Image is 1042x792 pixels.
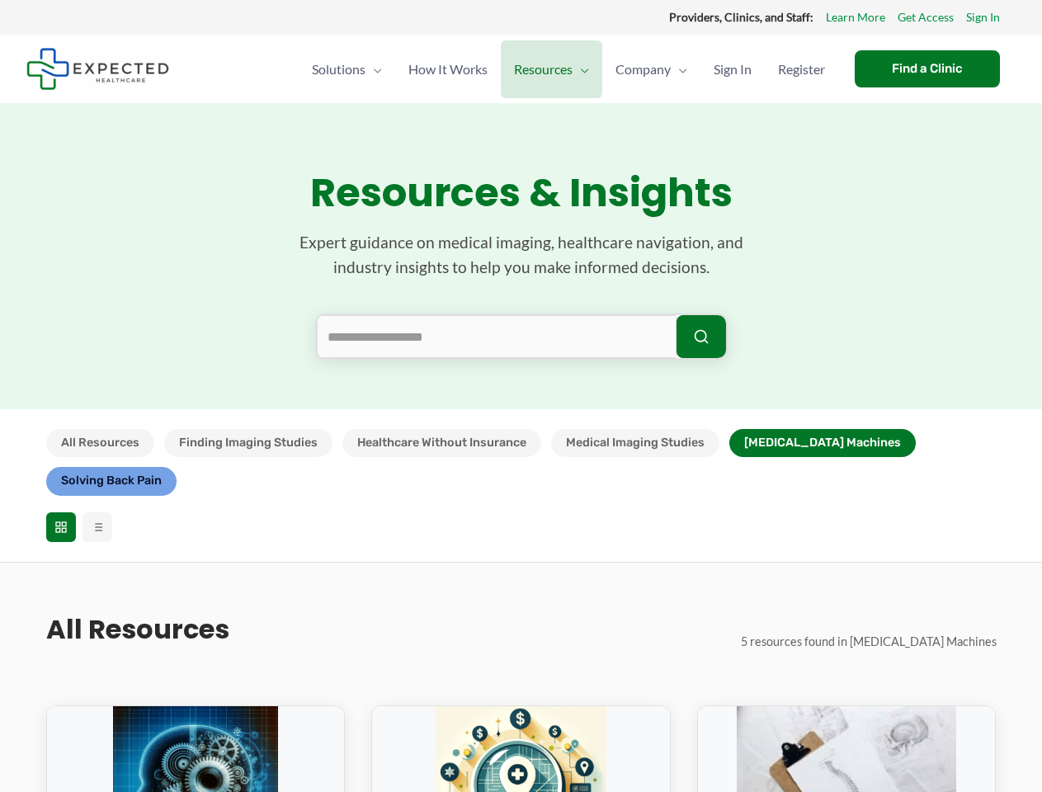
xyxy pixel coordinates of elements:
[46,612,229,647] h2: All Resources
[274,230,769,280] p: Expert guidance on medical imaging, healthcare navigation, and industry insights to help you make...
[514,40,573,98] span: Resources
[826,7,885,28] a: Learn More
[966,7,1000,28] a: Sign In
[700,40,765,98] a: Sign In
[602,40,700,98] a: CompanyMenu Toggle
[573,40,589,98] span: Menu Toggle
[342,429,541,457] button: Healthcare Without Insurance
[395,40,501,98] a: How It Works
[46,169,997,217] h1: Resources & Insights
[615,40,671,98] span: Company
[714,40,752,98] span: Sign In
[671,40,687,98] span: Menu Toggle
[729,429,916,457] button: [MEDICAL_DATA] Machines
[365,40,382,98] span: Menu Toggle
[898,7,954,28] a: Get Access
[551,429,719,457] button: Medical Imaging Studies
[299,40,838,98] nav: Primary Site Navigation
[26,48,169,90] img: Expected Healthcare Logo - side, dark font, small
[46,467,177,495] button: Solving Back Pain
[164,429,332,457] button: Finding Imaging Studies
[741,634,997,648] span: 5 resources found in [MEDICAL_DATA] Machines
[855,50,1000,87] a: Find a Clinic
[501,40,602,98] a: ResourcesMenu Toggle
[408,40,488,98] span: How It Works
[312,40,365,98] span: Solutions
[669,10,813,24] strong: Providers, Clinics, and Staff:
[778,40,825,98] span: Register
[46,429,154,457] button: All Resources
[765,40,838,98] a: Register
[299,40,395,98] a: SolutionsMenu Toggle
